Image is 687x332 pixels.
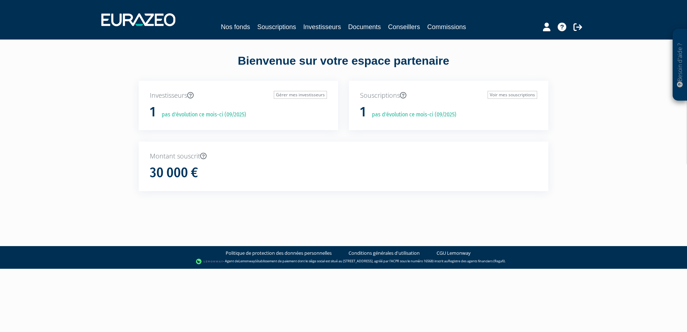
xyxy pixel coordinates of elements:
[437,250,471,257] a: CGU Lemonway
[257,22,296,32] a: Souscriptions
[157,111,246,119] p: pas d'évolution ce mois-ci (09/2025)
[388,22,420,32] a: Conseillers
[348,22,381,32] a: Documents
[349,250,420,257] a: Conditions générales d'utilisation
[221,22,250,32] a: Nos fonds
[367,111,456,119] p: pas d'évolution ce mois-ci (09/2025)
[150,152,537,161] p: Montant souscrit
[427,22,466,32] a: Commissions
[133,53,554,81] div: Bienvenue sur votre espace partenaire
[196,258,223,265] img: logo-lemonway.png
[101,13,175,26] img: 1732889491-logotype_eurazeo_blanc_rvb.png
[226,250,332,257] a: Politique de protection des données personnelles
[7,258,680,265] div: - Agent de (établissement de paiement dont le siège social est situé au [STREET_ADDRESS], agréé p...
[239,259,255,263] a: Lemonway
[448,259,505,263] a: Registre des agents financiers (Regafi)
[676,33,684,97] p: Besoin d'aide ?
[360,105,366,120] h1: 1
[274,91,327,99] a: Gérer mes investisseurs
[150,91,327,100] p: Investisseurs
[150,165,198,180] h1: 30 000 €
[488,91,537,99] a: Voir mes souscriptions
[303,22,341,32] a: Investisseurs
[360,91,537,100] p: Souscriptions
[150,105,156,120] h1: 1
